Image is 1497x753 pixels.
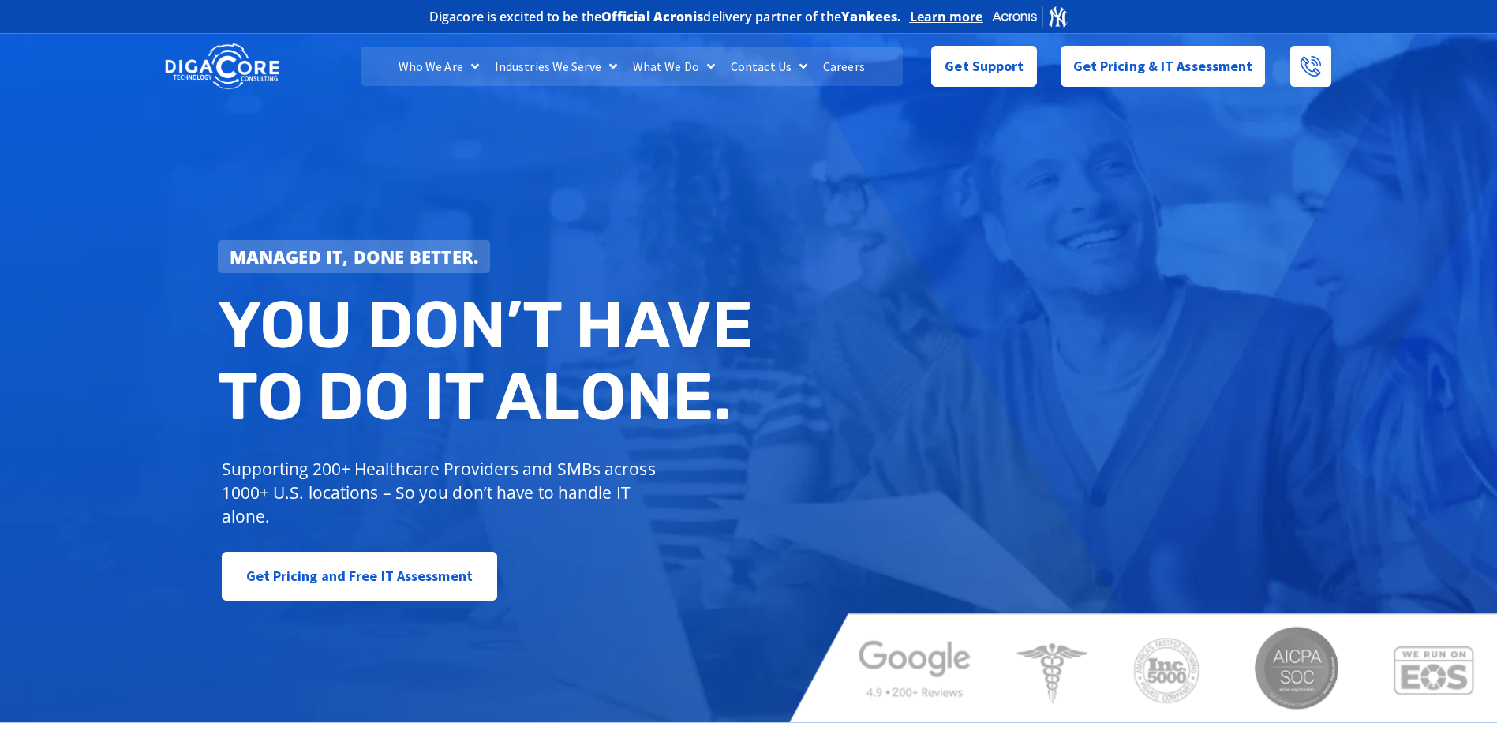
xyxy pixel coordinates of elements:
[361,47,902,86] nav: Menu
[931,46,1036,87] a: Get Support
[815,47,873,86] a: Careers
[218,240,491,273] a: Managed IT, done better.
[841,8,902,25] b: Yankees.
[246,560,473,592] span: Get Pricing and Free IT Assessment
[625,47,723,86] a: What We Do
[945,51,1024,82] span: Get Support
[230,245,479,268] strong: Managed IT, done better.
[218,289,761,433] h2: You don’t have to do IT alone.
[391,47,487,86] a: Who We Are
[222,552,497,601] a: Get Pricing and Free IT Assessment
[429,10,902,23] h2: Digacore is excited to be the delivery partner of the
[601,8,704,25] b: Official Acronis
[487,47,625,86] a: Industries We Serve
[910,9,983,24] a: Learn more
[165,42,279,92] img: DigaCore Technology Consulting
[222,457,663,528] p: Supporting 200+ Healthcare Providers and SMBs across 1000+ U.S. locations – So you don’t have to ...
[991,5,1068,28] img: Acronis
[1073,51,1253,82] span: Get Pricing & IT Assessment
[723,47,815,86] a: Contact Us
[1061,46,1266,87] a: Get Pricing & IT Assessment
